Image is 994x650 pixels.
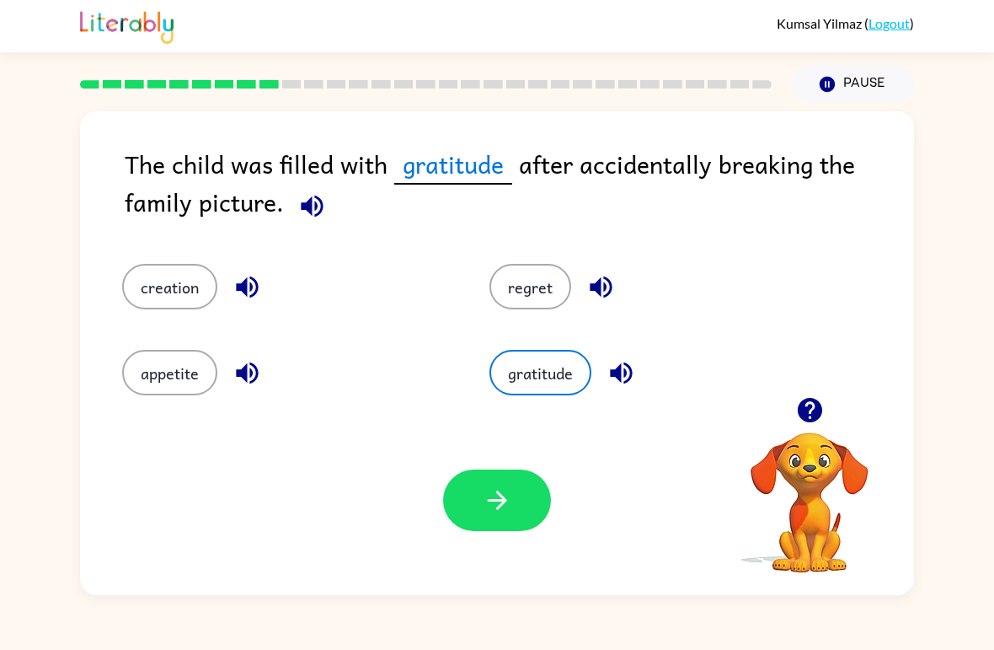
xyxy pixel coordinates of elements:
[792,65,914,104] button: Pause
[489,264,571,309] button: regret
[125,145,914,230] div: The child was filled with after accidentally breaking the family picture.
[868,15,910,31] a: Logout
[394,145,512,185] span: gratitude
[122,350,217,395] button: appetite
[80,7,174,44] img: Literably
[777,15,914,31] div: ( )
[725,406,894,575] video: Your browser must support playing .mp4 files to use Literably. Please try using another browser.
[777,15,864,31] span: Kumsal Yilmaz
[122,264,217,309] button: creation
[489,350,591,395] button: gratitude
